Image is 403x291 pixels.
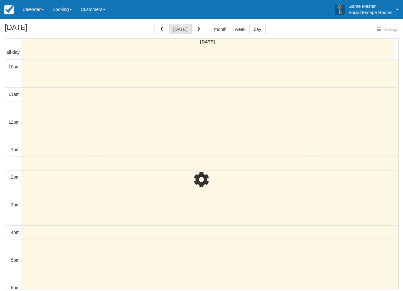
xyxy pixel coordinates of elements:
span: 3pm [11,202,20,207]
button: [DATE] [169,24,192,34]
span: 12pm [8,120,20,125]
p: Game Master [348,3,392,9]
span: 2pm [11,175,20,180]
button: day [249,24,265,34]
button: Settings [373,25,401,34]
span: Settings [384,27,398,32]
span: 4pm [11,230,20,235]
span: 10am [8,64,20,69]
span: 1pm [11,147,20,152]
span: all-day [7,50,20,55]
span: 5pm [11,258,20,263]
h2: [DATE] [5,24,84,35]
span: 6pm [11,285,20,290]
span: 11am [8,92,20,97]
img: A3 [335,4,345,14]
button: month [210,24,231,34]
span: [DATE] [200,39,215,44]
p: Social Escape Rooms [348,9,392,16]
button: week [231,24,250,34]
img: checkfront-main-nav-mini-logo.png [4,5,14,14]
